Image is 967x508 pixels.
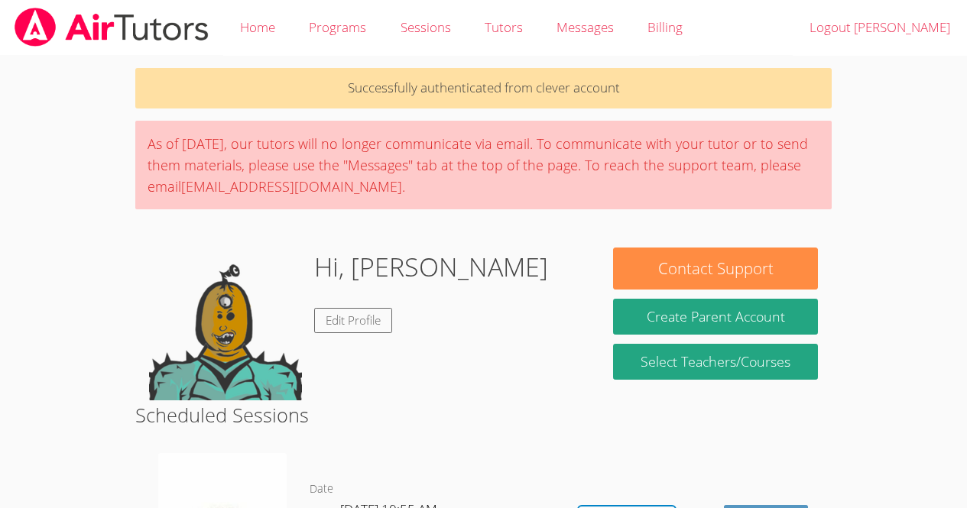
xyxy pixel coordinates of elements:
[613,344,817,380] a: Select Teachers/Courses
[135,121,832,209] div: As of [DATE], our tutors will no longer communicate via email. To communicate with your tutor or ...
[135,400,832,429] h2: Scheduled Sessions
[135,68,832,108] p: Successfully authenticated from clever account
[314,248,548,286] h1: Hi, [PERSON_NAME]
[314,308,392,333] a: Edit Profile
[13,8,210,47] img: airtutors_banner-c4298cdbf04f3fff15de1276eac7730deb9818008684d7c2e4769d2f7ddbe033.png
[310,480,333,499] dt: Date
[613,299,817,335] button: Create Parent Account
[613,248,817,290] button: Contact Support
[557,18,614,36] span: Messages
[149,248,302,400] img: default.png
